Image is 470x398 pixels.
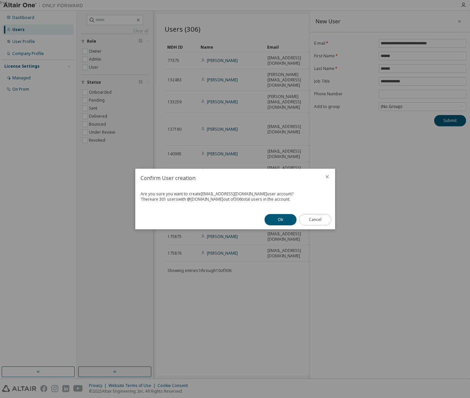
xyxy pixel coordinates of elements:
button: Cancel [299,214,331,225]
div: There are 301 users with @ [DOMAIN_NAME] out of 306 total users in the account. [141,197,330,202]
button: Ok [264,214,296,225]
h2: Confirm User creation [135,169,319,187]
button: close [324,174,330,179]
div: Are you sure you want to create [EMAIL_ADDRESS][DOMAIN_NAME] user account? [141,191,330,197]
